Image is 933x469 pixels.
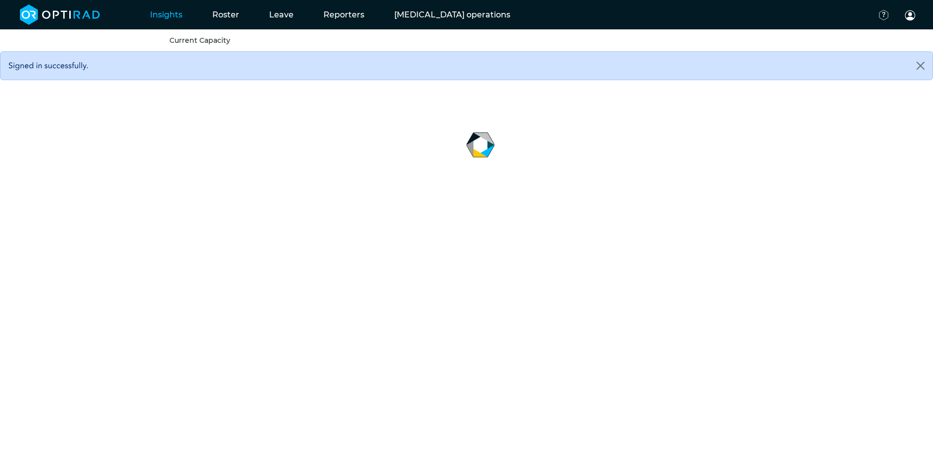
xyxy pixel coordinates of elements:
a: Current Capacity [169,36,230,45]
img: brand-opti-rad-logos-blue-and-white-d2f68631ba2948856bd03f2d395fb146ddc8fb01b4b6e9315ea85fa773367... [20,4,100,25]
button: Close [909,52,933,80]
